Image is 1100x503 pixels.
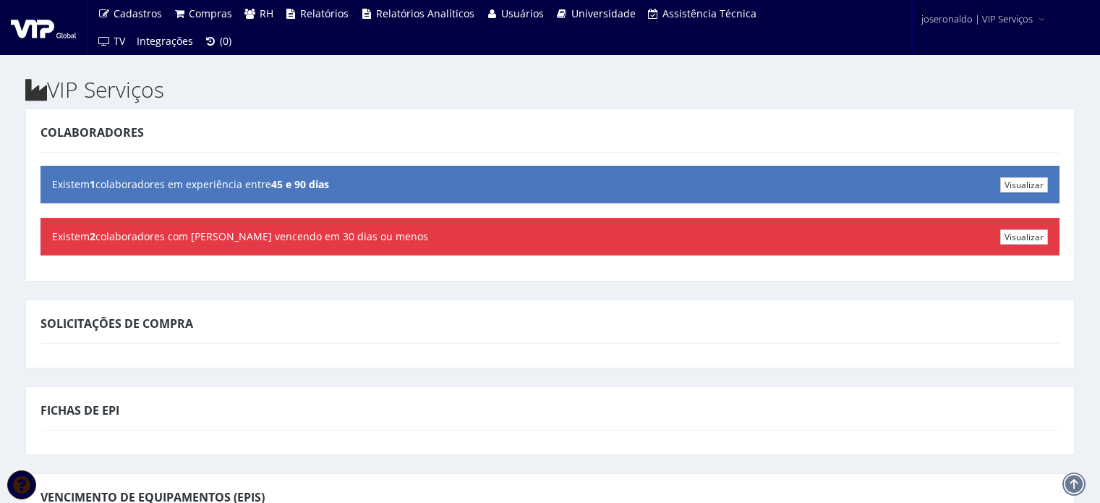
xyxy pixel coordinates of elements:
span: Colaboradores [40,124,144,140]
span: joseronaldo | VIP Serviços [921,12,1033,26]
a: TV [92,28,131,55]
div: Existem colaboradores em experiência entre [40,166,1060,203]
span: Universidade [571,7,636,20]
span: Fichas de EPI [40,402,119,418]
span: Cadastros [114,7,162,20]
span: RH [260,7,273,20]
a: Visualizar [1000,177,1048,193]
a: Integrações [131,28,199,55]
b: 2 [90,229,95,243]
span: (0) [220,34,231,48]
img: logo [11,17,76,38]
span: Relatórios [300,7,349,20]
span: Assistência Técnica [662,7,756,20]
div: Existem colaboradores com [PERSON_NAME] vencendo em 30 dias ou menos [40,218,1060,255]
span: Solicitações de Compra [40,316,193,331]
span: Integrações [137,34,193,48]
span: Usuários [501,7,544,20]
b: 45 e 90 dias [271,177,329,191]
a: Visualizar [1000,229,1048,245]
a: (0) [199,28,238,55]
h2: VIP Serviços [25,77,1075,101]
span: Relatórios Analíticos [376,7,474,20]
span: TV [114,34,125,48]
b: 1 [90,177,95,191]
span: Compras [189,7,232,20]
